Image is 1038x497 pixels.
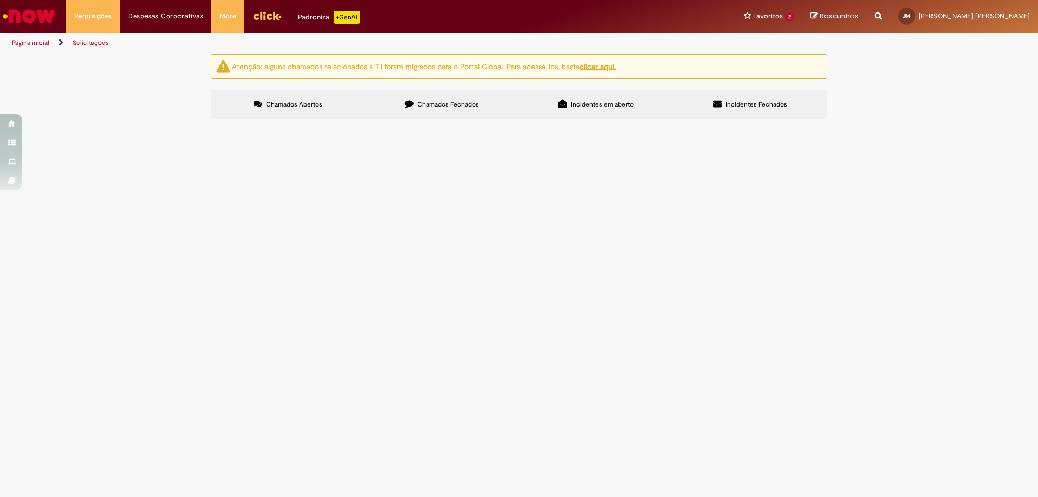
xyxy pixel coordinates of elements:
span: Despesas Corporativas [128,11,203,22]
span: 2 [785,12,794,22]
a: Rascunhos [810,11,859,22]
img: click_logo_yellow_360x200.png [252,8,282,24]
span: Chamados Fechados [417,100,479,109]
div: Padroniza [298,11,360,24]
p: +GenAi [334,11,360,24]
span: Requisições [74,11,112,22]
span: [PERSON_NAME] [PERSON_NAME] [919,11,1030,21]
a: Página inicial [12,38,49,47]
a: Solicitações [72,38,109,47]
span: Favoritos [753,11,783,22]
img: ServiceNow [1,5,57,27]
ng-bind-html: Atenção: alguns chamados relacionados a T.I foram migrados para o Portal Global. Para acessá-los,... [232,61,616,71]
a: clicar aqui. [580,61,616,71]
span: More [219,11,236,22]
span: Incidentes Fechados [726,100,787,109]
span: JM [903,12,910,19]
span: Rascunhos [820,11,859,21]
span: Chamados Abertos [266,100,322,109]
span: Incidentes em aberto [571,100,634,109]
ul: Trilhas de página [8,33,684,53]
